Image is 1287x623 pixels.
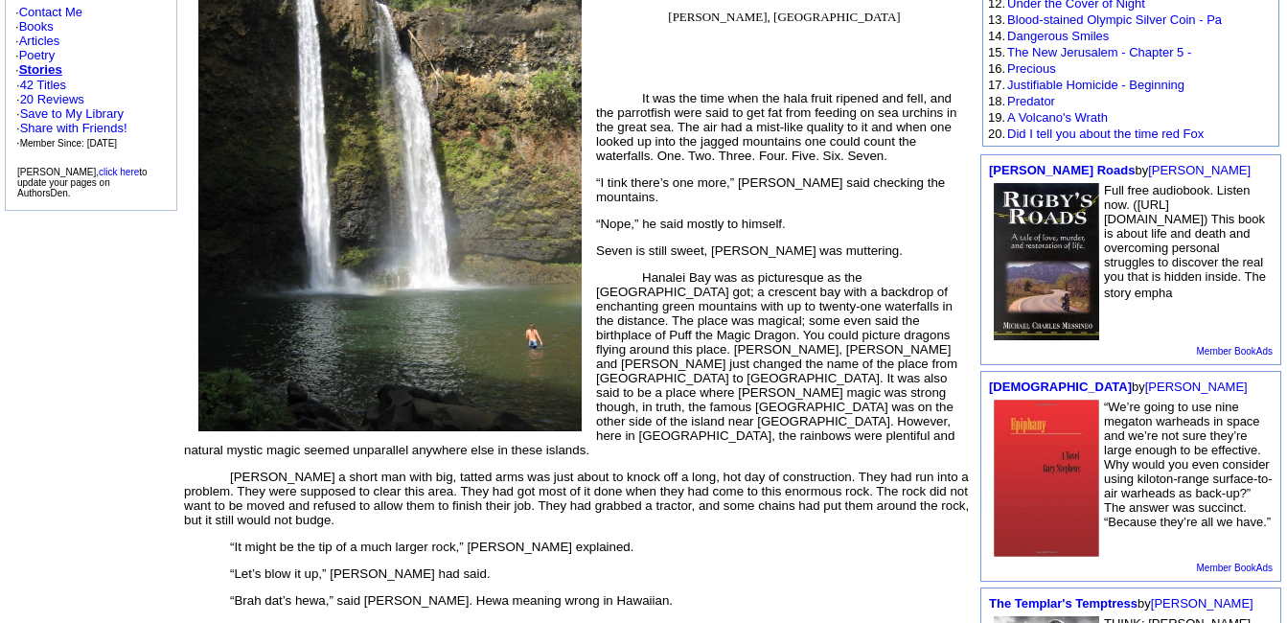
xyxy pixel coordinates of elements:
[989,163,1251,177] font: by
[19,62,62,77] a: Stories
[989,596,1138,611] a: The Templar's Temptress
[16,78,127,150] font: · ·
[1007,78,1184,92] a: Justifiable Homicide - Beginning
[988,110,1005,125] font: 19.
[1007,45,1191,59] a: The New Jerusalem - Chapter 5 -
[99,167,139,177] a: click here
[230,593,673,608] span: “Brah dat’s hewa,” said [PERSON_NAME]. Hewa meaning wrong in Hawaiian.
[1007,127,1204,141] a: Did I tell you about the time red Fox
[596,175,945,204] span: “I tink there’s one more,” [PERSON_NAME] said checking the mountains.
[994,400,1099,558] img: 27243.jpg
[988,127,1005,141] font: 20.
[989,380,1248,394] font: by
[1007,61,1056,76] a: Precious
[988,45,1005,59] font: 15.
[230,566,491,581] span: “Let’s blow it up,” [PERSON_NAME] had said.
[988,12,1005,27] font: 13.
[596,217,786,231] span: “Nope,” he said mostly to himself.
[989,596,1253,611] font: by
[1007,94,1055,108] a: Predator
[20,121,127,135] a: Share with Friends!
[1197,346,1273,357] a: Member BookAds
[596,91,956,163] span: It was the time when the hala fruit ripened and fell, and the parrotfish were said to get fat fro...
[1104,183,1266,300] font: Full free audiobook. Listen now. ([URL][DOMAIN_NAME]) This book is about life and death and overc...
[1007,12,1222,27] a: Blood-stained Olympic Silver Coin - Pa
[20,138,118,149] font: Member Since: [DATE]
[20,78,66,92] a: 42 Titles
[16,106,127,150] font: · · ·
[184,470,969,527] span: [PERSON_NAME] a short man with big, tatted arms was just about to knock off a long, hot day of co...
[19,34,60,48] a: Articles
[1151,596,1253,611] a: [PERSON_NAME]
[19,48,56,62] a: Poetry
[15,5,167,150] font: · · · · ·
[1007,29,1109,43] a: Dangerous Smiles
[1104,400,1273,529] font: “We’re going to use nine megaton warheads in space and we’re not sure they’re large enough to be ...
[989,380,1132,394] a: [DEMOGRAPHIC_DATA]
[17,167,148,198] font: [PERSON_NAME], to update your pages on AuthorsDen.
[988,61,1005,76] font: 16.
[1145,380,1248,394] a: [PERSON_NAME]
[230,540,634,554] span: “It might be the tip of a much larger rock,” [PERSON_NAME] explained.
[989,163,1135,177] a: [PERSON_NAME] Roads
[988,94,1005,108] font: 18.
[988,78,1005,92] font: 17.
[1197,563,1273,573] a: Member BookAds
[1007,110,1108,125] a: A Volcano's Wrath
[1148,163,1251,177] a: [PERSON_NAME]
[596,243,903,258] span: Seven is still sweet, [PERSON_NAME] was muttering.
[668,10,900,24] span: [PERSON_NAME], [GEOGRAPHIC_DATA]
[988,29,1005,43] font: 14.
[20,106,124,121] a: Save to My Library
[19,19,54,34] a: Books
[20,92,84,106] a: 20 Reviews
[994,183,1099,340] img: 11071.jpg
[19,5,82,19] a: Contact Me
